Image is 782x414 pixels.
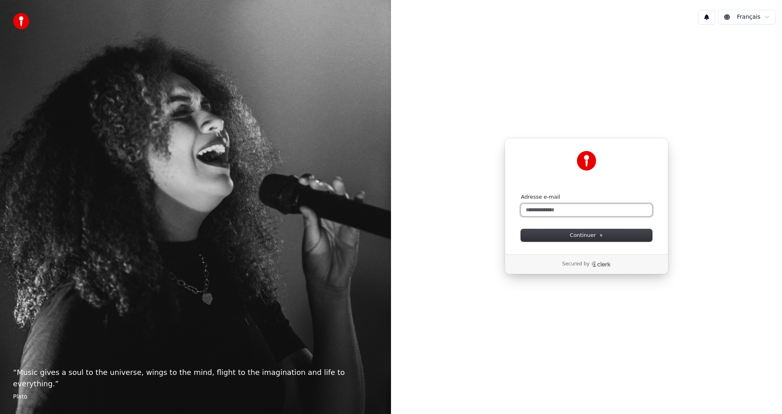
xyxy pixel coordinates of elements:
a: Clerk logo [591,261,611,267]
img: Youka [577,151,596,171]
footer: Plato [13,393,378,401]
label: Adresse e-mail [521,193,560,201]
button: Continuer [521,229,652,241]
p: Secured by [562,261,589,267]
p: “ Music gives a soul to the universe, wings to the mind, flight to the imagination and life to ev... [13,367,378,390]
span: Continuer [570,232,603,239]
img: youka [13,13,29,29]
